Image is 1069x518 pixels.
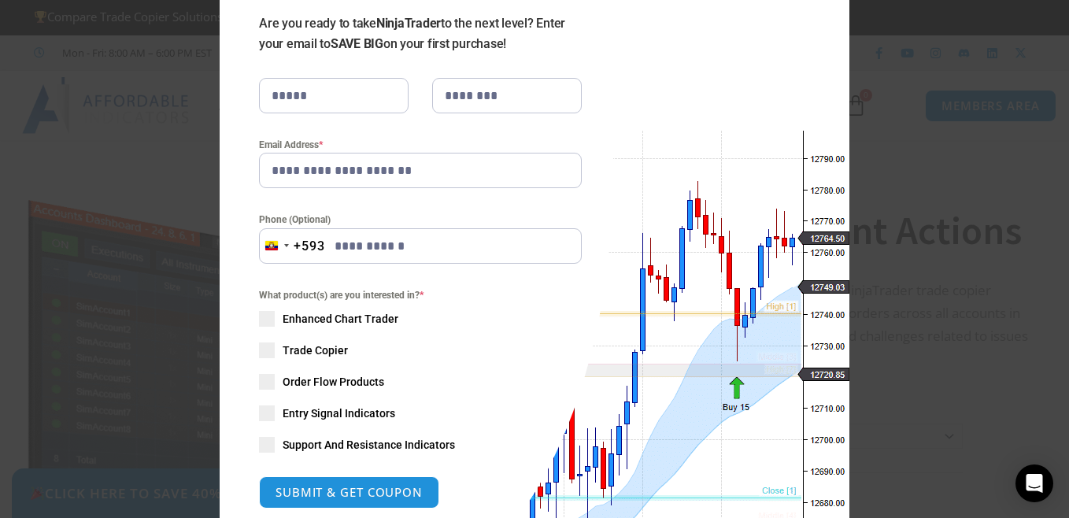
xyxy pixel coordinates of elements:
strong: SAVE BIG [331,36,383,51]
label: Phone (Optional) [259,212,582,228]
span: Entry Signal Indicators [283,405,395,421]
label: Trade Copier [259,342,582,358]
label: Email Address [259,137,582,153]
p: Are you ready to take to the next level? Enter your email to on your first purchase! [259,13,582,54]
button: SUBMIT & GET COUPON [259,476,439,509]
button: Selected country [259,228,325,264]
label: Entry Signal Indicators [259,405,582,421]
div: Open Intercom Messenger [1015,464,1053,502]
label: Support And Resistance Indicators [259,437,582,453]
label: Enhanced Chart Trader [259,311,582,327]
span: Enhanced Chart Trader [283,311,398,327]
div: +593 [294,236,325,257]
span: What product(s) are you interested in? [259,287,582,303]
strong: NinjaTrader [376,16,441,31]
span: Trade Copier [283,342,348,358]
label: Order Flow Products [259,374,582,390]
span: Order Flow Products [283,374,384,390]
span: Support And Resistance Indicators [283,437,455,453]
